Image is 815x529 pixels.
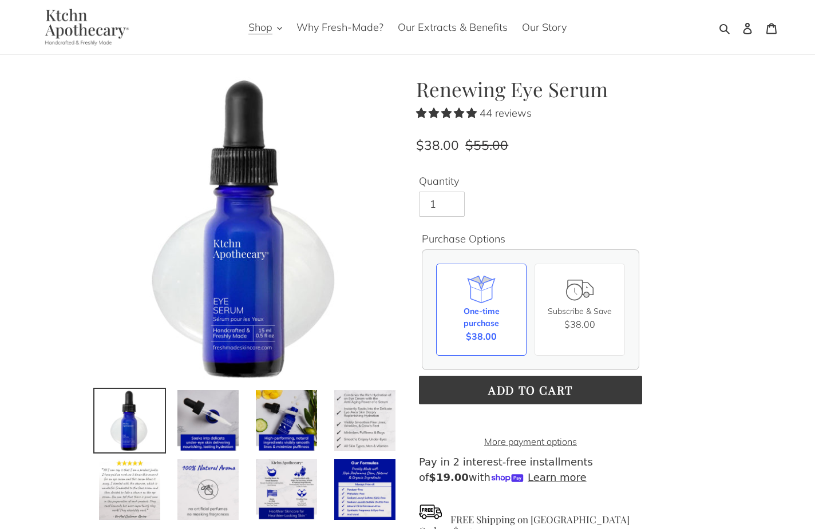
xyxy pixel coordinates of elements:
[176,389,240,452] img: Load image into Gallery viewer, Renewing Eye Serum
[398,21,508,34] span: Our Extracts & Benefits
[522,21,567,34] span: Our Story
[548,306,612,316] span: Subscribe & Save
[465,137,508,153] s: $55.00
[446,305,517,329] div: One-time purchase
[416,106,480,120] span: 4.82 stars
[416,137,459,153] span: $38.00
[480,106,532,120] span: 44 reviews
[31,9,137,46] img: Ktchn Apothecary
[333,389,397,452] img: Load image into Gallery viewer, Renewing Eye Serum
[488,382,573,397] span: Add to cart
[564,319,595,330] span: $38.00
[419,435,642,448] a: More payment options
[333,458,397,522] img: Load image into Gallery viewer, Renewing Eye Serum
[255,389,318,452] img: Load image into Gallery viewer, Renewing Eye Serum
[296,21,383,34] span: Why Fresh-Made?
[96,77,399,380] img: Renewing Eye Serum
[98,389,161,452] img: Load image into Gallery viewer, Renewing Eye Serum
[392,18,513,37] a: Our Extracts & Benefits
[255,458,318,522] img: Load image into Gallery viewer, Renewing Eye Serum
[466,329,497,343] span: $38.00
[516,18,572,37] a: Our Story
[419,500,442,523] img: free-delivery.png
[291,18,389,37] a: Why Fresh-Made?
[176,458,240,522] img: Load image into Gallery viewer, Renewing Eye Serum
[419,173,642,189] label: Quantity
[98,458,161,522] img: Load image into Gallery viewer, Renewing Eye Serum
[416,77,719,101] h1: Renewing Eye Serum
[422,231,505,246] legend: Purchase Options
[419,376,642,404] button: Add to cart
[243,18,288,37] button: Shop
[248,21,272,34] span: Shop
